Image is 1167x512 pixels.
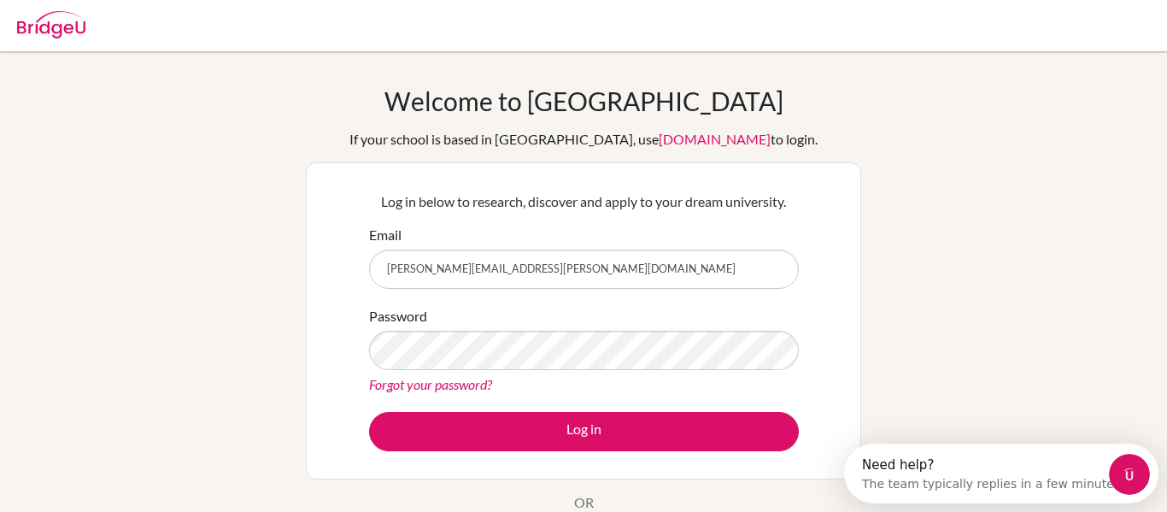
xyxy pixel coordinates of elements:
[659,131,771,147] a: [DOMAIN_NAME]
[18,28,280,46] div: The team typically replies in a few minutes.
[1109,454,1150,495] iframe: Intercom live chat
[369,412,799,451] button: Log in
[844,444,1158,503] iframe: Intercom live chat discovery launcher
[7,7,331,54] div: Open Intercom Messenger
[384,85,783,116] h1: Welcome to [GEOGRAPHIC_DATA]
[17,11,85,38] img: Bridge-U
[349,129,818,150] div: If your school is based in [GEOGRAPHIC_DATA], use to login.
[369,376,492,392] a: Forgot your password?
[369,225,402,245] label: Email
[369,191,799,212] p: Log in below to research, discover and apply to your dream university.
[369,306,427,327] label: Password
[18,15,280,28] div: Need help?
